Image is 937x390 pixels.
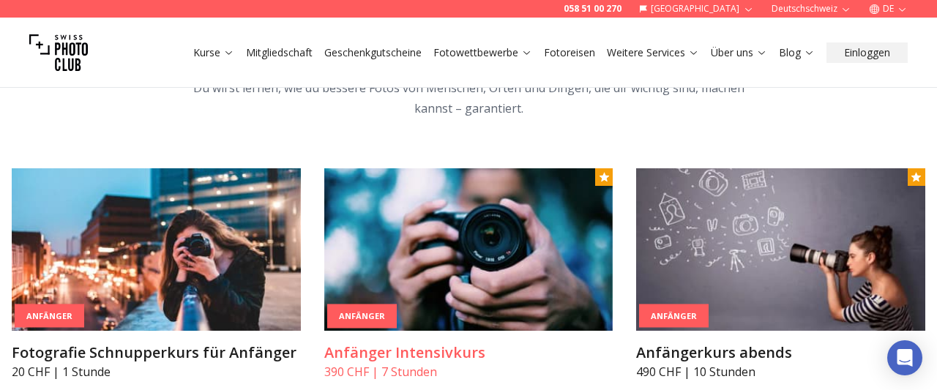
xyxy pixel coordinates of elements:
[187,42,240,63] button: Kurse
[887,340,922,375] div: Open Intercom Messenger
[193,45,234,60] a: Kurse
[324,342,613,363] h3: Anfänger Intensivkurs
[428,42,538,63] button: Fotowettbewerbe
[12,363,301,380] p: 20 CHF | 1 Stunde
[601,42,705,63] button: Weitere Services
[318,42,428,63] button: Geschenkgutscheine
[12,342,301,363] h3: Fotografie Schnupperkurs für Anfänger
[773,42,821,63] button: Blog
[564,3,621,15] a: 058 51 00 270
[639,304,709,328] div: Anfänger
[779,45,815,60] a: Blog
[246,45,313,60] a: Mitgliedschaft
[327,304,397,329] div: Anfänger
[324,168,613,331] img: Anfänger Intensivkurs
[636,342,925,363] h3: Anfängerkurs abends
[607,45,699,60] a: Weitere Services
[240,42,318,63] button: Mitgliedschaft
[826,42,908,63] button: Einloggen
[711,45,767,60] a: Über uns
[433,45,532,60] a: Fotowettbewerbe
[15,304,84,328] div: Anfänger
[636,168,925,331] img: Anfängerkurs abends
[12,168,301,331] img: Fotografie Schnupperkurs für Anfänger
[705,42,773,63] button: Über uns
[538,42,601,63] button: Fotoreisen
[324,168,613,380] a: Anfänger IntensivkursAnfängerAnfänger Intensivkurs390 CHF | 7 Stunden
[324,45,422,60] a: Geschenkgutscheine
[187,78,750,119] p: Du wirst lernen, wie du bessere Fotos von Menschen, Orten und Dingen, die dir wichtig sind, mache...
[544,45,595,60] a: Fotoreisen
[636,168,925,380] a: Anfängerkurs abendsAnfängerAnfängerkurs abends490 CHF | 10 Stunden
[12,168,301,380] a: Fotografie Schnupperkurs für AnfängerAnfängerFotografie Schnupperkurs für Anfänger20 CHF | 1 Stunde
[29,23,88,82] img: Swiss photo club
[324,363,613,380] p: 390 CHF | 7 Stunden
[636,363,925,380] p: 490 CHF | 10 Stunden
